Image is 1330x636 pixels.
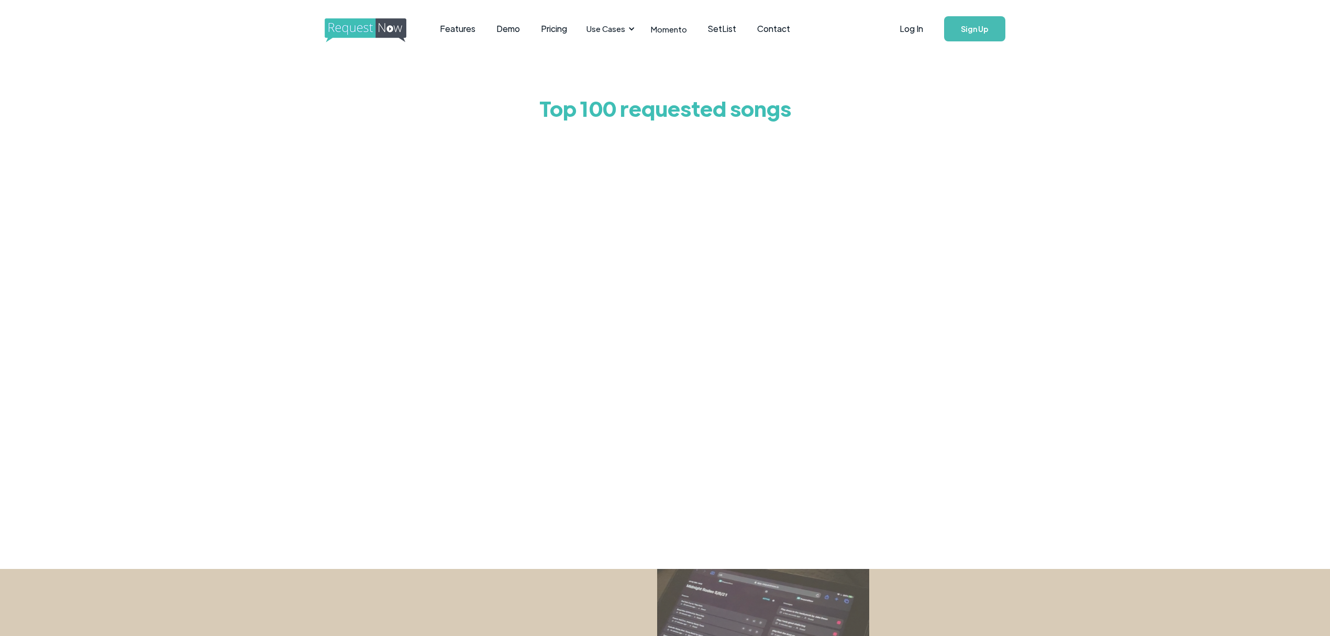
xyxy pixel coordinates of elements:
a: home [325,18,403,39]
a: Contact [747,13,801,45]
a: Log In [889,10,934,47]
a: Features [429,13,486,45]
a: SetList [697,13,747,45]
a: Sign Up [944,16,1005,41]
img: requestnow logo [325,18,426,42]
div: Use Cases [580,13,638,45]
iframe: RequestNow Top 100 Songs [482,129,848,548]
h1: Top 100 requested songs [419,87,911,129]
a: Momento [640,14,697,45]
a: Pricing [530,13,578,45]
div: Use Cases [586,23,625,35]
a: Demo [486,13,530,45]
